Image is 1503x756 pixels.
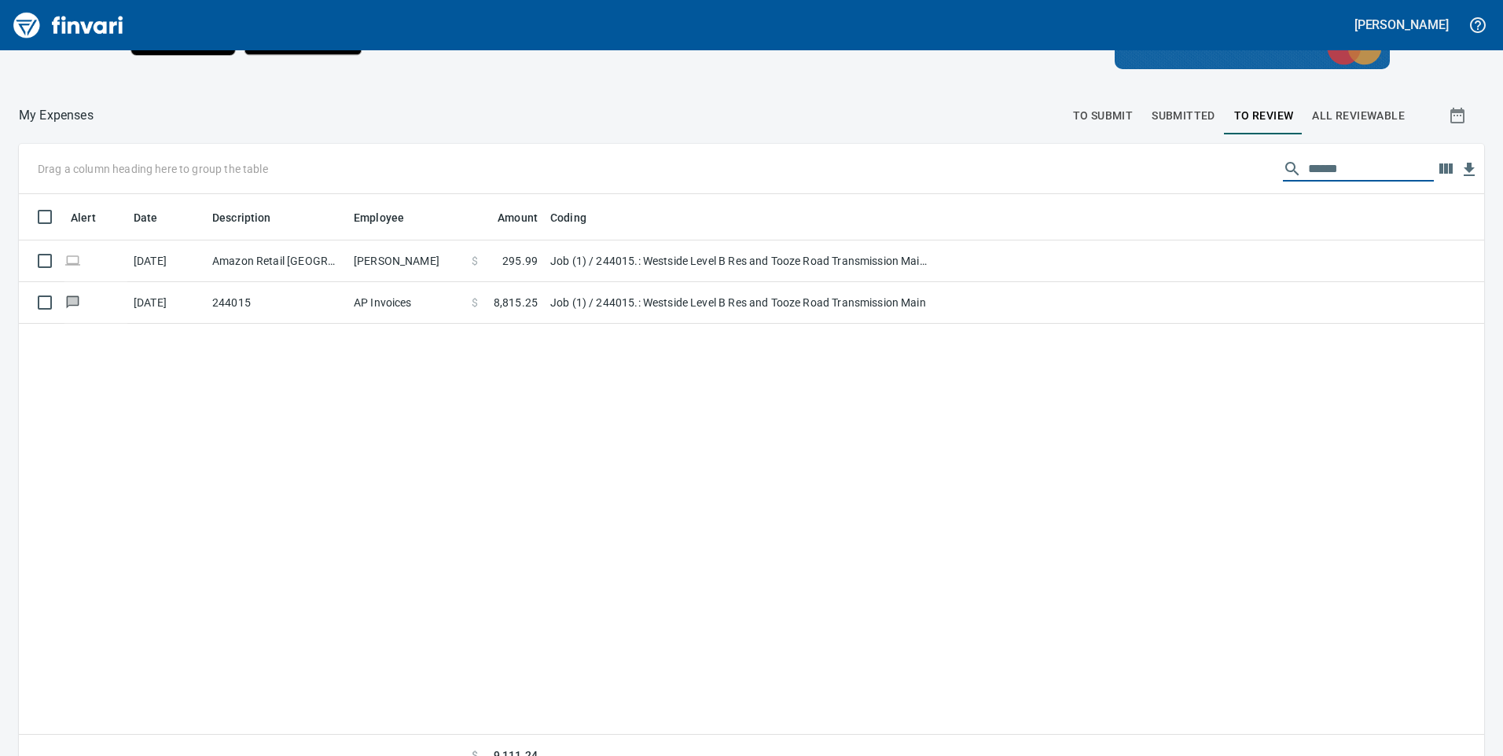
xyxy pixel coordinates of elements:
td: Job (1) / 244015.: Westside Level B Res and Tooze Road Transmission Main / 516013.1400.: Monitori... [544,240,937,282]
td: Amazon Retail [GEOGRAPHIC_DATA] [GEOGRAPHIC_DATA] [206,240,347,282]
td: [DATE] [127,240,206,282]
p: My Expenses [19,106,94,125]
span: Description [212,208,292,227]
button: [PERSON_NAME] [1350,13,1453,37]
td: 244015 [206,282,347,324]
button: Show transactions within a particular date range [1434,97,1484,134]
span: Employee [354,208,404,227]
span: Online transaction [64,255,81,266]
span: Employee [354,208,424,227]
span: Has messages [64,297,81,307]
span: 8,815.25 [494,295,538,310]
span: Amount [498,208,538,227]
span: 295.99 [502,253,538,269]
span: Amount [477,208,538,227]
span: To Review [1234,106,1294,126]
span: Coding [550,208,586,227]
td: [PERSON_NAME] [347,240,465,282]
button: Download table [1457,158,1481,182]
button: Choose columns to display [1434,157,1457,181]
span: Description [212,208,271,227]
span: $ [472,295,478,310]
span: Alert [71,208,96,227]
span: Date [134,208,158,227]
nav: breadcrumb [19,106,94,125]
td: Job (1) / 244015.: Westside Level B Res and Tooze Road Transmission Main [544,282,937,324]
h5: [PERSON_NAME] [1354,17,1449,33]
p: Drag a column heading here to group the table [38,161,268,177]
span: All Reviewable [1312,106,1405,126]
span: Date [134,208,178,227]
td: [DATE] [127,282,206,324]
td: AP Invoices [347,282,465,324]
span: Submitted [1152,106,1215,126]
span: To Submit [1073,106,1134,126]
span: Coding [550,208,607,227]
img: Finvari [9,6,127,44]
span: $ [472,253,478,269]
span: Alert [71,208,116,227]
